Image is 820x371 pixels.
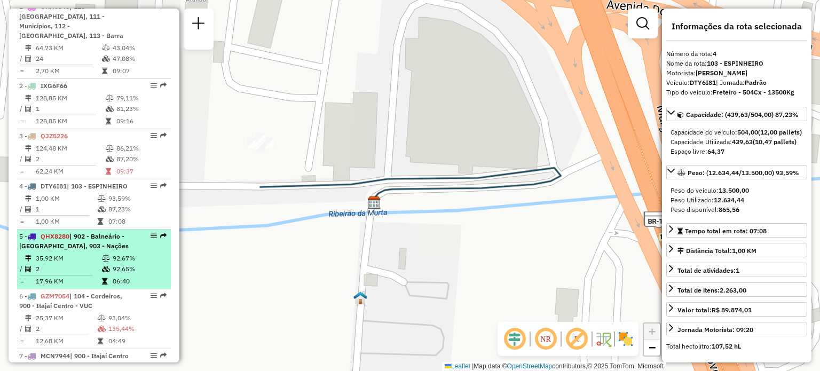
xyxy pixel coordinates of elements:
td: = [19,166,25,177]
span: | 902 - Balneário - [GEOGRAPHIC_DATA], 903 - Nações [19,232,129,250]
strong: R$ 89.874,01 [712,306,752,314]
td: 93,59% [108,193,166,204]
span: + [649,325,656,338]
span: QJZ5226 [41,132,68,140]
td: = [19,336,25,346]
i: Tempo total em rota [98,338,103,344]
td: 43,04% [112,43,166,53]
i: Total de Atividades [25,326,31,332]
span: 5 - [19,232,129,250]
td: = [19,66,25,76]
td: 62,24 KM [35,166,105,177]
i: % de utilização da cubagem [106,156,114,162]
div: Distância Total: [677,246,756,256]
div: Map data © contributors,© 2025 TomTom, Microsoft [442,362,666,371]
td: 2 [35,323,97,334]
strong: 64,37 [707,147,724,155]
i: Distância Total [25,315,31,321]
span: | [472,362,474,370]
span: 7 - [19,352,129,369]
td: = [19,216,25,227]
i: Tempo total em rota [106,168,111,175]
i: Tempo total em rota [102,278,107,285]
td: 2 [35,154,105,164]
td: / [19,154,25,164]
td: 1,00 KM [35,216,97,227]
a: Valor total:R$ 89.874,01 [666,302,807,317]
td: 12,68 KM [35,336,97,346]
td: 124,48 KM [35,143,105,154]
td: 1,00 KM [35,193,97,204]
span: 6 - [19,292,122,310]
td: 128,85 KM [35,93,105,104]
i: % de utilização do peso [98,195,106,202]
span: MCN7944 [41,352,70,360]
em: Rota exportada [160,183,167,189]
strong: Freteiro - 504Cx - 13500Kg [713,88,794,96]
td: 35,92 KM [35,253,101,264]
td: 128,85 KM [35,116,105,127]
span: | Jornada: [716,78,767,86]
td: 92,65% [112,264,166,274]
div: Nome da rota: [666,59,807,68]
i: Total de Atividades [25,56,31,62]
em: Opções [151,352,157,359]
i: % de utilização da cubagem [102,266,110,272]
td: 47,08% [112,53,166,64]
em: Rota exportada [160,233,167,239]
img: CDD Camboriú [367,196,381,210]
div: Peso: (12.634,44/13.500,00) 93,59% [666,181,807,219]
td: = [19,116,25,127]
span: 1,00 KM [732,247,756,255]
strong: DTY6I81 [690,78,716,86]
span: | 900 - Itajaí Centro - VUC [19,352,129,369]
td: 04:49 [108,336,167,346]
span: Total de atividades: [677,266,739,274]
td: 79,11% [116,93,167,104]
a: Jornada Motorista: 09:20 [666,322,807,336]
a: Total de itens:2.263,00 [666,282,807,297]
td: 86,21% [116,143,167,154]
i: % de utilização da cubagem [98,206,106,212]
i: Distância Total [25,255,31,262]
strong: 103 - ESPINHEIRO [707,59,763,67]
i: % de utilização da cubagem [98,326,106,332]
a: Distância Total:1,00 KM [666,243,807,257]
i: Total de Atividades [25,106,31,112]
i: Tempo total em rota [106,118,111,124]
td: 09:07 [112,66,166,76]
i: % de utilização da cubagem [102,56,110,62]
td: 07:08 [108,216,166,227]
strong: 2.263,00 [720,286,746,294]
span: 4 - [19,182,128,190]
span: Ocultar NR [533,326,558,352]
a: Nova sessão e pesquisa [188,13,209,37]
span: IXG6F66 [41,82,67,90]
em: Opções [151,293,157,299]
i: Distância Total [25,195,31,202]
a: Capacidade: (439,63/504,00) 87,23% [666,107,807,121]
div: Capacidade Utilizada: [671,137,803,147]
td: = [19,276,25,287]
td: 24 [35,53,101,64]
td: 87,23% [108,204,166,215]
strong: 12.634,44 [714,196,744,204]
i: Distância Total [25,45,31,51]
i: Tempo total em rota [98,218,103,225]
div: Peso Utilizado: [671,195,803,205]
strong: 107,52 hL [712,342,741,350]
div: Número da rota: [666,49,807,59]
td: / [19,104,25,114]
strong: 439,63 [732,138,753,146]
strong: 4 [713,50,716,58]
span: QHX8280 [41,232,69,240]
i: Tempo total em rota [102,68,107,74]
strong: (10,47 pallets) [753,138,797,146]
td: / [19,264,25,274]
a: Tempo total em rota: 07:08 [666,223,807,238]
em: Rota exportada [160,82,167,89]
td: 09:37 [116,166,167,177]
img: Exibir/Ocultar setores [617,330,634,348]
a: Zoom in [644,323,660,340]
em: Opções [151,82,157,89]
